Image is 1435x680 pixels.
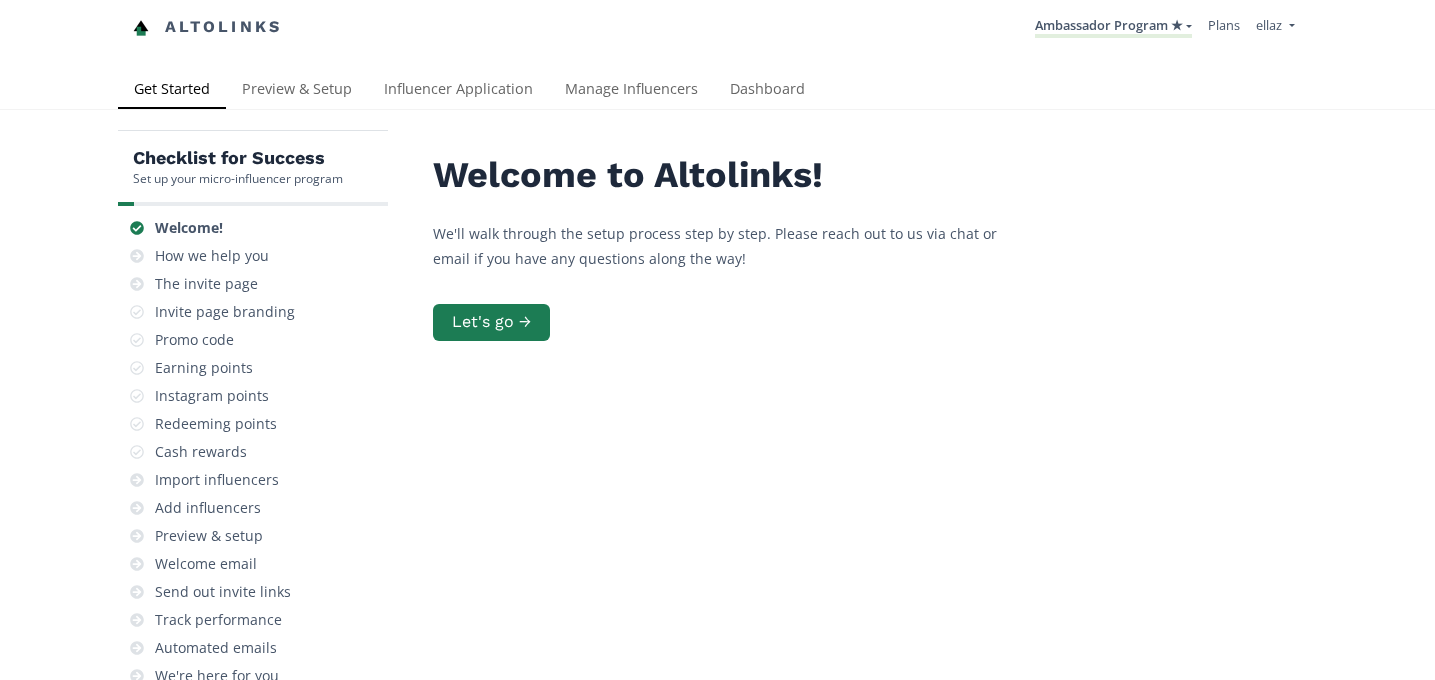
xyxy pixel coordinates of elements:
div: Promo code [155,330,234,350]
a: Plans [1208,16,1240,34]
a: Manage Influencers [549,71,714,111]
h2: Welcome to Altolinks! [433,155,1033,196]
div: Send out invite links [155,582,291,602]
button: Let's go → [433,304,550,341]
div: Welcome email [155,554,257,574]
div: Earning points [155,358,253,378]
div: Track performance [155,610,282,630]
a: Dashboard [714,71,821,111]
span: ellaz [1256,16,1282,34]
div: Redeeming points [155,414,277,434]
a: Get Started [118,71,226,111]
a: Ambassador Program ★ [1035,16,1192,38]
div: The invite page [155,274,258,294]
img: favicon-32x32.png [133,20,149,36]
a: Influencer Application [368,71,549,111]
div: Add influencers [155,498,261,518]
div: Cash rewards [155,442,247,462]
div: Preview & setup [155,526,263,546]
div: How we help you [155,246,269,266]
div: Instagram points [155,386,269,406]
div: Welcome! [155,218,223,238]
a: ellaz [1256,16,1294,39]
div: Import influencers [155,470,279,490]
h5: Checklist for Success [133,146,343,170]
p: We'll walk through the setup process step by step. Please reach out to us via chat or email if yo... [433,221,1033,271]
div: Set up your micro-influencer program [133,170,343,187]
a: Altolinks [133,11,283,44]
div: Invite page branding [155,302,295,322]
a: Preview & Setup [226,71,368,111]
div: Automated emails [155,638,277,658]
